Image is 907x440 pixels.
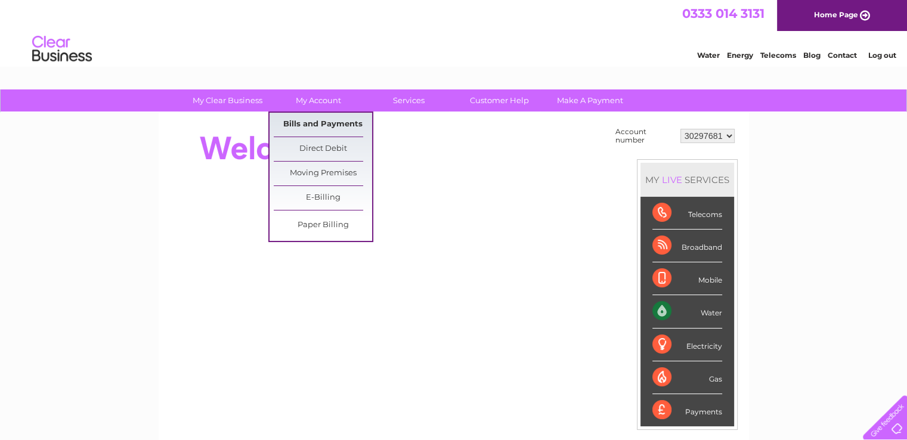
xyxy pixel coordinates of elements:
div: MY SERVICES [640,163,734,197]
a: Direct Debit [274,137,372,161]
a: Bills and Payments [274,113,372,137]
div: Mobile [652,262,722,295]
div: LIVE [660,174,685,185]
a: My Clear Business [178,89,277,111]
img: logo.png [32,31,92,67]
div: Telecoms [652,197,722,230]
a: Water [697,51,720,60]
a: E-Billing [274,186,372,210]
a: Log out [868,51,896,60]
a: Customer Help [450,89,549,111]
td: Account number [612,125,677,147]
a: Contact [828,51,857,60]
div: Clear Business is a trading name of Verastar Limited (registered in [GEOGRAPHIC_DATA] No. 3667643... [172,7,736,58]
div: Payments [652,394,722,426]
a: Make A Payment [541,89,639,111]
a: 0333 014 3131 [682,6,764,21]
a: Paper Billing [274,213,372,237]
a: Energy [727,51,753,60]
div: Water [652,295,722,328]
div: Broadband [652,230,722,262]
a: Telecoms [760,51,796,60]
div: Gas [652,361,722,394]
a: Blog [803,51,821,60]
a: Services [360,89,458,111]
a: Moving Premises [274,162,372,185]
a: My Account [269,89,367,111]
div: Electricity [652,329,722,361]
